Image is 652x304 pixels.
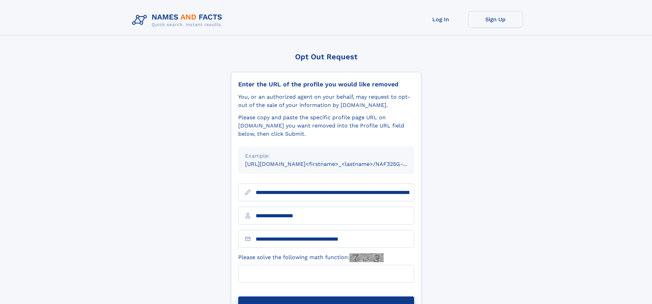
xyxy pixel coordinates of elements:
[238,81,414,88] div: Enter the URL of the profile you would like removed
[231,52,421,61] div: Opt Out Request
[245,152,407,160] div: Example:
[238,253,384,262] label: Please solve the following math function:
[468,11,523,28] a: Sign Up
[413,11,468,28] a: Log In
[129,11,228,29] img: Logo Names and Facts
[245,161,427,167] small: [URL][DOMAIN_NAME]<firstname>_<lastname>/NAF325G-xxxxxxxx
[238,113,414,138] div: Please copy and paste the specific profile page URL on [DOMAIN_NAME] you want removed into the Pr...
[238,93,414,109] div: You, or an authorized agent on your behalf, may request to opt-out of the sale of your informatio...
